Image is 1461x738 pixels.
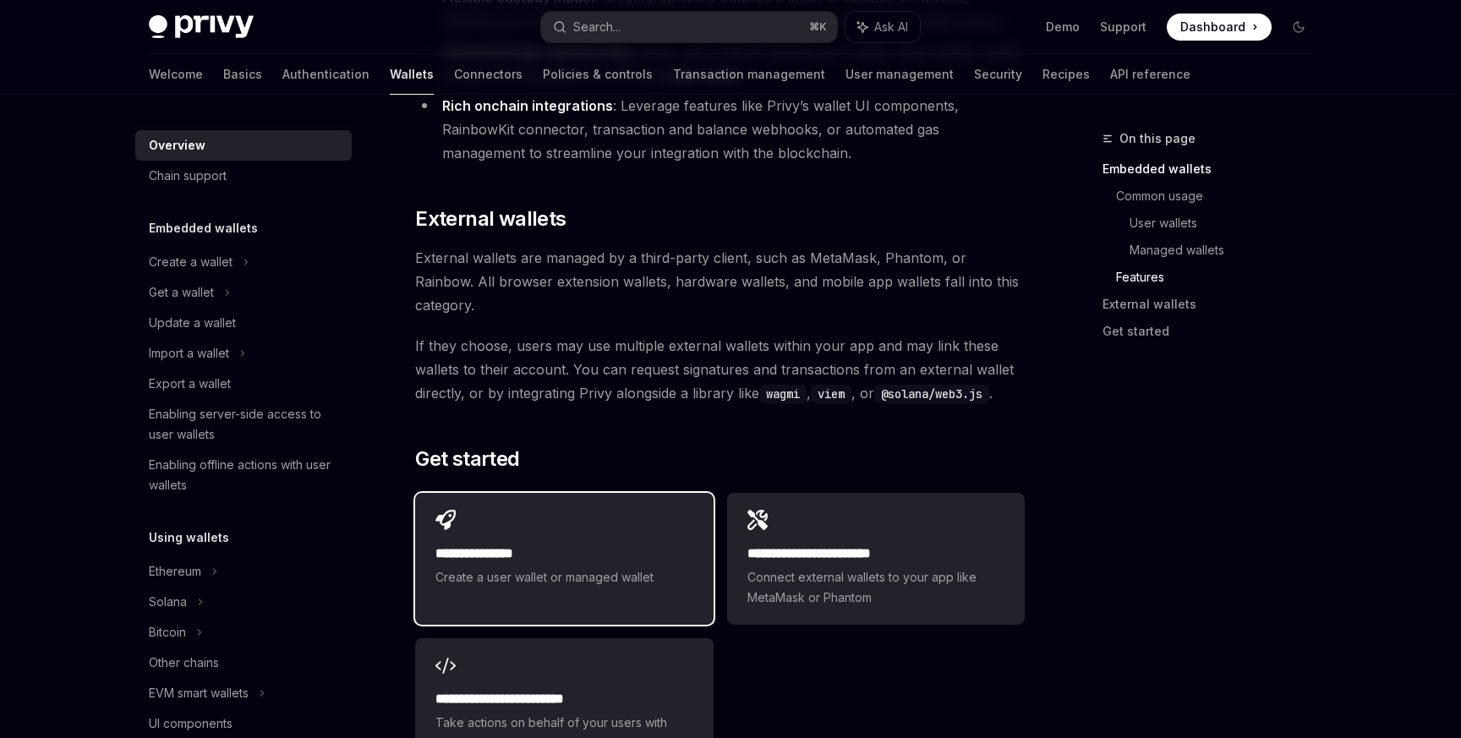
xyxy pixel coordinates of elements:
a: Export a wallet [135,369,352,399]
span: Connect external wallets to your app like MetaMask or Phantom [747,567,1004,608]
code: viem [811,385,851,403]
a: Get started [1103,318,1326,345]
div: Update a wallet [149,313,236,333]
a: Welcome [149,54,203,95]
div: Other chains [149,653,219,673]
a: Policies & controls [543,54,653,95]
a: Chain support [135,161,352,191]
div: Import a wallet [149,343,229,364]
span: External wallets are managed by a third-party client, such as MetaMask, Phantom, or Rainbow. All ... [415,246,1025,317]
a: Enabling offline actions with user wallets [135,450,352,500]
li: : Leverage features like Privy’s wallet UI components, RainbowKit connector, transaction and bala... [415,94,1025,165]
a: User wallets [1130,210,1326,237]
a: Features [1116,264,1326,291]
div: Enabling offline actions with user wallets [149,455,342,495]
span: Get started [415,446,519,473]
div: Ethereum [149,561,201,582]
a: Security [974,54,1022,95]
div: Overview [149,135,205,156]
a: Recipes [1042,54,1090,95]
div: Export a wallet [149,374,231,394]
span: Ask AI [874,19,908,36]
div: Bitcoin [149,622,186,642]
h5: Using wallets [149,528,229,548]
a: Embedded wallets [1103,156,1326,183]
a: Common usage [1116,183,1326,210]
a: Transaction management [673,54,825,95]
div: UI components [149,713,233,734]
button: Search...⌘K [541,12,837,42]
span: ⌘ K [809,20,827,34]
span: Dashboard [1180,19,1245,36]
button: Toggle dark mode [1285,14,1312,41]
span: On this page [1119,128,1196,149]
img: dark logo [149,15,254,39]
div: Solana [149,592,187,612]
a: Demo [1046,19,1080,36]
a: Managed wallets [1130,237,1326,264]
a: Support [1100,19,1146,36]
a: Wallets [390,54,434,95]
code: wagmi [759,385,807,403]
a: User management [845,54,954,95]
div: EVM smart wallets [149,683,249,703]
a: External wallets [1103,291,1326,318]
a: Other chains [135,648,352,678]
button: Ask AI [845,12,920,42]
span: External wallets [415,205,566,232]
strong: Rich onchain integrations [442,97,613,114]
a: Dashboard [1167,14,1272,41]
a: Connectors [454,54,523,95]
span: If they choose, users may use multiple external wallets within your app and may link these wallet... [415,334,1025,405]
code: @solana/web3.js [874,385,989,403]
h5: Embedded wallets [149,218,258,238]
div: Search... [573,17,621,37]
div: Get a wallet [149,282,214,303]
a: Update a wallet [135,308,352,338]
div: Create a wallet [149,252,233,272]
div: Chain support [149,166,227,186]
a: Basics [223,54,262,95]
div: Enabling server-side access to user wallets [149,404,342,445]
a: API reference [1110,54,1190,95]
a: Authentication [282,54,369,95]
a: Overview [135,130,352,161]
a: Enabling server-side access to user wallets [135,399,352,450]
span: Create a user wallet or managed wallet [435,567,692,588]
